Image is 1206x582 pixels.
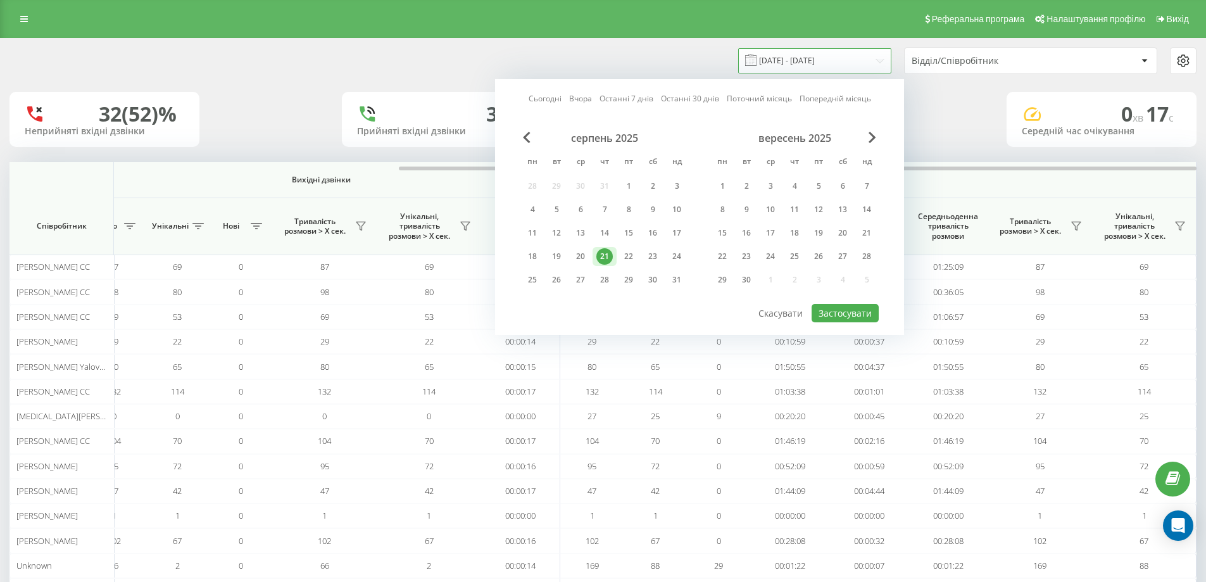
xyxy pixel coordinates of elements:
[617,200,641,219] div: пт 8 серп 2025 р.
[714,225,731,241] div: 15
[425,460,434,472] span: 72
[644,178,661,194] div: 2
[738,225,755,241] div: 16
[1140,311,1148,322] span: 53
[173,336,182,347] span: 22
[762,248,779,265] div: 24
[596,272,613,288] div: 28
[714,178,731,194] div: 1
[596,225,613,241] div: 14
[750,429,829,453] td: 01:46:19
[617,224,641,243] div: пт 15 серп 2025 р.
[710,270,734,289] div: пн 29 вер 2025 р.
[16,410,152,422] span: [MEDICAL_DATA][PERSON_NAME] CC
[1036,361,1045,372] span: 80
[750,354,829,379] td: 01:50:55
[322,410,327,422] span: 0
[717,410,721,422] span: 9
[829,479,908,503] td: 00:04:44
[644,201,661,218] div: 9
[858,201,875,218] div: 14
[1140,336,1148,347] span: 22
[481,329,560,354] td: 00:00:14
[1133,111,1146,125] span: хв
[586,435,599,446] span: 104
[587,410,596,422] span: 27
[1167,14,1189,24] span: Вихід
[520,247,544,266] div: пн 18 серп 2025 р.
[587,336,596,347] span: 29
[834,225,851,241] div: 20
[1022,126,1181,137] div: Середній час очікування
[568,224,593,243] div: ср 13 серп 2025 р.
[596,248,613,265] div: 21
[762,201,779,218] div: 10
[320,336,329,347] span: 29
[569,92,592,104] a: Вчора
[25,126,184,137] div: Неприйняті вхідні дзвінки
[750,404,829,429] td: 00:20:20
[239,361,243,372] span: 0
[593,224,617,243] div: чт 14 серп 2025 р.
[908,479,988,503] td: 01:44:09
[571,153,590,172] abbr: середа
[16,485,78,497] span: [PERSON_NAME]
[750,479,829,503] td: 01:44:09
[651,336,660,347] span: 22
[587,361,596,372] span: 80
[831,177,855,196] div: сб 6 вер 2025 р.
[714,272,731,288] div: 29
[481,279,560,304] td: 00:00:18
[596,201,613,218] div: 7
[651,435,660,446] span: 70
[829,354,908,379] td: 00:04:37
[520,200,544,219] div: пн 4 серп 2025 р.
[620,201,637,218] div: 8
[1169,111,1174,125] span: c
[425,311,434,322] span: 53
[481,454,560,479] td: 00:00:16
[427,410,431,422] span: 0
[641,270,665,289] div: сб 30 серп 2025 р.
[239,336,243,347] span: 0
[524,272,541,288] div: 25
[544,247,568,266] div: вт 19 серп 2025 р.
[669,272,685,288] div: 31
[786,225,803,241] div: 18
[734,200,758,219] div: вт 9 вер 2025 р.
[750,454,829,479] td: 00:52:09
[617,247,641,266] div: пт 22 серп 2025 р.
[572,201,589,218] div: 6
[908,354,988,379] td: 01:50:55
[1140,286,1148,298] span: 80
[1036,410,1045,422] span: 27
[829,329,908,354] td: 00:00:37
[568,200,593,219] div: ср 6 серп 2025 р.
[320,286,329,298] span: 98
[1140,460,1148,472] span: 72
[529,92,562,104] a: Сьогодні
[16,311,90,322] span: [PERSON_NAME] CC
[481,354,560,379] td: 00:00:15
[858,178,875,194] div: 7
[786,248,803,265] div: 25
[908,305,988,329] td: 01:06:57
[593,270,617,289] div: чт 28 серп 2025 р.
[782,200,807,219] div: чт 11 вер 2025 р.
[644,248,661,265] div: 23
[918,212,978,241] span: Середньоденна тривалість розмови
[665,247,689,266] div: нд 24 серп 2025 р.
[524,201,541,218] div: 4
[547,153,566,172] abbr: вівторок
[643,153,662,172] abbr: субота
[279,217,351,236] span: Тривалість розмови > Х сек.
[548,201,565,218] div: 5
[239,386,243,397] span: 0
[829,404,908,429] td: 00:00:45
[572,225,589,241] div: 13
[833,153,852,172] abbr: субота
[173,261,182,272] span: 69
[665,177,689,196] div: нд 3 серп 2025 р.
[1036,261,1045,272] span: 87
[239,286,243,298] span: 0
